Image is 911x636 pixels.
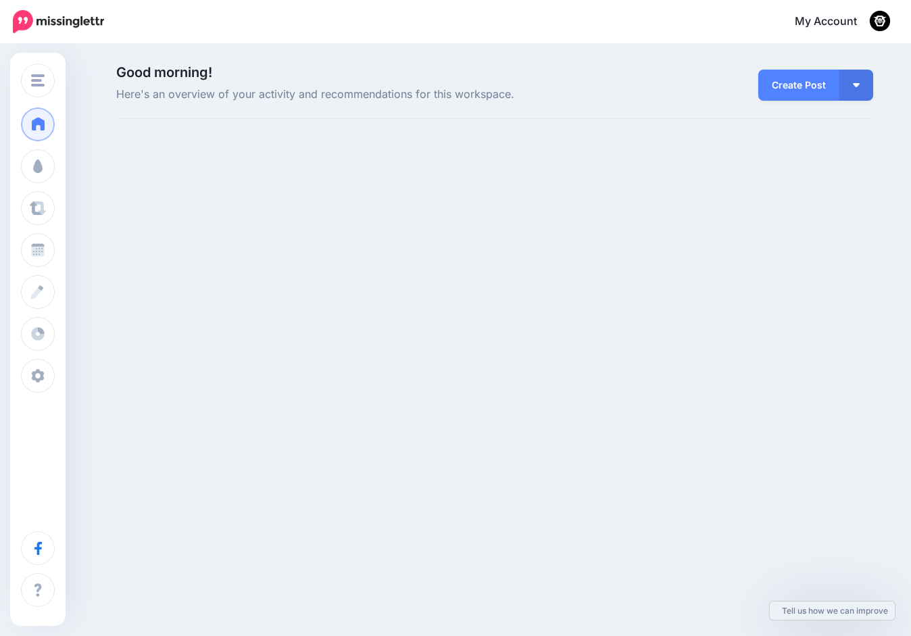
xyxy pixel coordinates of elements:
[116,64,212,80] span: Good morning!
[770,602,895,620] a: Tell us how we can improve
[853,83,860,87] img: arrow-down-white.png
[116,86,614,103] span: Here's an overview of your activity and recommendations for this workspace.
[13,10,104,33] img: Missinglettr
[781,5,891,39] a: My Account
[31,74,45,87] img: menu.png
[758,70,839,101] a: Create Post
